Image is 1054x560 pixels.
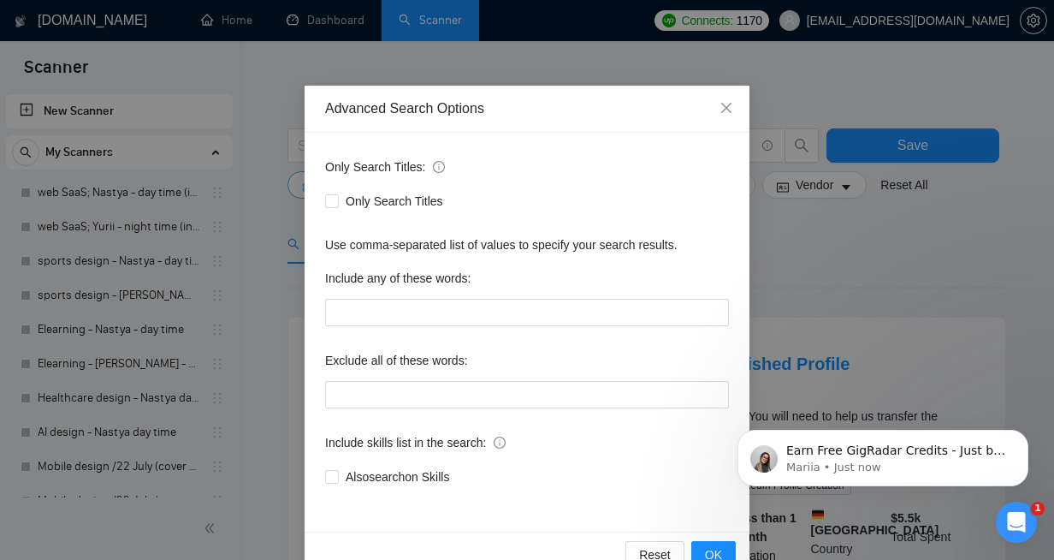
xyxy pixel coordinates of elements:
iframe: Intercom live chat [996,502,1037,543]
span: info-circle [433,161,445,173]
label: Include any of these words: [325,265,471,292]
span: info-circle [494,437,506,449]
span: Only Search Titles: [325,158,445,176]
div: Use comma-separated list of values to specify your search results. [325,235,729,254]
span: close [719,101,733,115]
label: Exclude all of these words: [325,347,468,374]
span: Only Search Titles [339,192,450,211]
span: Include skills list in the search: [325,433,506,452]
span: Also search on Skills [339,468,456,486]
div: Advanced Search Options [325,99,729,118]
span: 1 [1031,502,1045,515]
button: Close [703,86,749,132]
iframe: Intercom notifications message [712,394,1054,514]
